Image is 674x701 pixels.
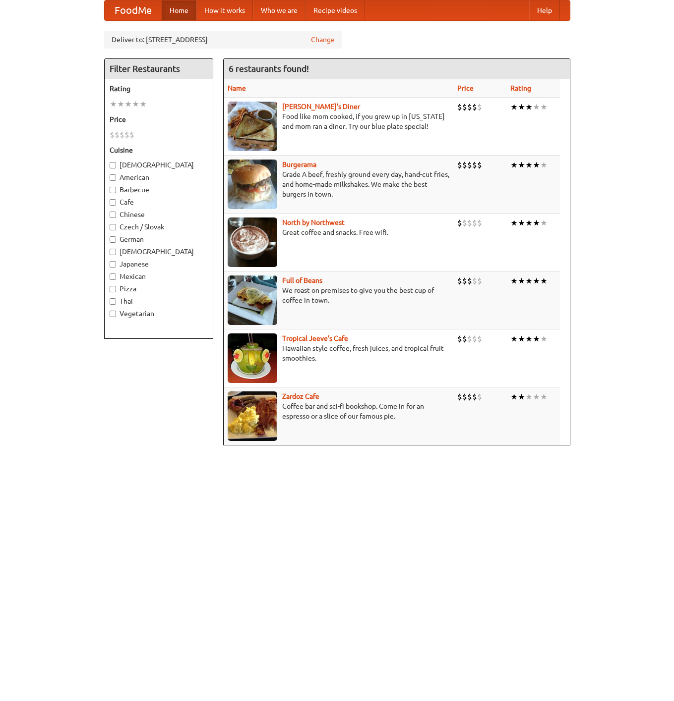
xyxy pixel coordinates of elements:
[540,391,548,402] li: ★
[110,197,208,207] label: Cafe
[228,285,449,305] p: We roast on premises to give you the best cup of coffee in town.
[110,234,208,244] label: German
[139,99,147,109] li: ★
[110,259,208,269] label: Japanese
[110,273,116,280] input: Mexican
[110,236,116,243] input: German
[162,0,196,20] a: Home
[518,160,525,170] li: ★
[477,391,482,402] li: $
[104,31,342,49] div: Deliver to: [STREET_ADDRESS]
[282,276,322,284] a: Full of Beans
[282,392,319,400] a: Zardoz Cafe
[462,102,467,112] li: $
[282,103,360,110] a: [PERSON_NAME]'s Diner
[529,0,560,20] a: Help
[533,102,540,112] li: ★
[110,174,116,181] input: American
[457,84,474,92] a: Price
[132,99,139,109] li: ★
[533,217,540,228] li: ★
[110,212,116,218] input: Chinese
[525,391,533,402] li: ★
[462,160,467,170] li: $
[115,129,120,140] li: $
[253,0,306,20] a: Who we are
[311,35,335,45] a: Change
[110,187,116,193] input: Barbecue
[477,333,482,344] li: $
[110,162,116,168] input: [DEMOGRAPHIC_DATA]
[510,102,518,112] li: ★
[467,391,472,402] li: $
[518,391,525,402] li: ★
[120,129,124,140] li: $
[282,161,316,168] a: Burgerama
[110,261,116,268] input: Japanese
[228,84,246,92] a: Name
[467,217,472,228] li: $
[472,391,477,402] li: $
[518,333,525,344] li: ★
[306,0,365,20] a: Recipe videos
[540,160,548,170] li: ★
[110,247,208,257] label: [DEMOGRAPHIC_DATA]
[518,275,525,286] li: ★
[525,333,533,344] li: ★
[472,160,477,170] li: $
[510,84,531,92] a: Rating
[228,111,449,131] p: Food like mom cooked, if you grew up in [US_STATE] and mom ran a diner. Try our blue plate special!
[540,102,548,112] li: ★
[510,160,518,170] li: ★
[525,160,533,170] li: ★
[467,160,472,170] li: $
[282,334,348,342] a: Tropical Jeeve's Cafe
[525,275,533,286] li: ★
[110,222,208,232] label: Czech / Slovak
[110,185,208,195] label: Barbecue
[533,333,540,344] li: ★
[477,102,482,112] li: $
[457,160,462,170] li: $
[229,64,309,73] ng-pluralize: 6 restaurants found!
[228,160,277,209] img: burgerama.jpg
[105,0,162,20] a: FoodMe
[457,333,462,344] li: $
[518,102,525,112] li: ★
[228,401,449,421] p: Coffee bar and sci-fi bookshop. Come in for an espresso or a slice of our famous pie.
[467,102,472,112] li: $
[110,224,116,230] input: Czech / Slovak
[228,275,277,325] img: beans.jpg
[472,275,477,286] li: $
[467,275,472,286] li: $
[472,217,477,228] li: $
[110,199,116,206] input: Cafe
[228,343,449,363] p: Hawaiian style coffee, fresh juices, and tropical fruit smoothies.
[462,333,467,344] li: $
[510,333,518,344] li: ★
[110,84,208,94] h5: Rating
[510,217,518,228] li: ★
[117,99,124,109] li: ★
[196,0,253,20] a: How it works
[124,99,132,109] li: ★
[110,249,116,255] input: [DEMOGRAPHIC_DATA]
[228,169,449,199] p: Grade A beef, freshly ground every day, hand-cut fries, and home-made milkshakes. We make the bes...
[282,218,345,226] a: North by Northwest
[110,271,208,281] label: Mexican
[228,391,277,441] img: zardoz.jpg
[462,275,467,286] li: $
[110,284,208,294] label: Pizza
[228,217,277,267] img: north.jpg
[472,333,477,344] li: $
[510,275,518,286] li: ★
[462,391,467,402] li: $
[110,145,208,155] h5: Cuisine
[110,210,208,219] label: Chinese
[228,102,277,151] img: sallys.jpg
